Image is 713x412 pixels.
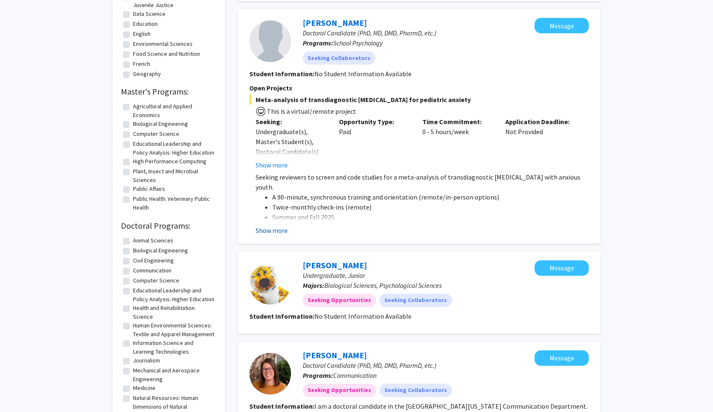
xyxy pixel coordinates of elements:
[303,271,365,280] span: Undergraduate, Junior
[249,70,314,78] b: Student Information:
[249,84,292,92] span: Open Projects
[303,260,367,270] a: [PERSON_NAME]
[272,192,589,202] li: A 90-minute, synchronous training and orientation (remote/in-person options)
[272,202,589,212] li: Twice-monthly check-ins (remote)
[303,51,375,65] mat-chip: Seeking Collaborators
[133,236,173,245] label: Animal Sciences
[339,117,410,127] p: Opportunity Type:
[133,276,179,285] label: Computer Science
[249,312,314,320] b: Student Information:
[303,281,324,290] b: Majors:
[324,281,442,290] span: Biological Sciences, Psychological Sciences
[121,87,217,97] h2: Master's Programs:
[303,350,367,360] a: [PERSON_NAME]
[133,339,215,356] label: Information Science and Learning Technologies
[333,39,383,47] span: School Psychology
[133,356,160,365] label: Journalism
[133,195,215,212] label: Public Health: Veterinary Public Health
[133,60,150,68] label: French
[133,157,206,166] label: High Performance Computing
[266,107,356,115] span: This is a virtual/remote project
[303,29,437,37] span: Doctoral Candidate (PhD, MD, DMD, PharmD, etc.)
[272,212,589,222] li: Summer and Fall 2025
[133,266,171,275] label: Communication
[133,30,151,38] label: English
[133,20,158,28] label: Education
[249,402,314,410] b: Student Information:
[256,127,326,177] div: Undergraduate(s), Master's Student(s), Doctoral Candidate(s) (PhD, MD, DMD, PharmD, etc.)
[133,321,215,339] label: Human Environmental Sciences: Textile and Apparel Management
[535,350,589,366] button: Message Emily Lorenz
[303,384,376,397] mat-chip: Seeking Opportunities
[133,10,166,18] label: Data Science
[121,221,217,231] h2: Doctoral Programs:
[499,117,582,170] div: Not Provided
[133,256,174,265] label: Civil Engineering
[303,361,437,370] span: Doctoral Candidate (PhD, MD, DMD, PharmD, etc.)
[379,294,452,307] mat-chip: Seeking Collaborators
[256,225,288,235] button: Show more
[133,366,215,384] label: Mechanical and Aerospace Engineering
[133,70,161,78] label: Geography
[535,260,589,276] button: Message Truman Tiger
[314,70,412,78] span: No Student Information Available
[133,384,156,392] label: Medicine
[133,304,215,321] label: Health and Rehabilitation Science
[133,286,215,304] label: Educational Leadership and Policy Analysis: Higher Education
[303,371,333,380] b: Programs:
[303,39,333,47] b: Programs:
[256,172,589,192] p: Seeking reviewers to screen and code studies for a meta-analysis of transdiagnostic [MEDICAL_DATA...
[133,120,188,128] label: Biological Engineering
[416,117,500,170] div: 0 - 5 hours/week
[303,17,367,28] a: [PERSON_NAME]
[133,40,193,48] label: Environmental Sciences
[256,160,288,170] button: Show more
[505,117,576,127] p: Application Deadline:
[133,102,215,120] label: Agricultural and Applied Economics
[333,371,377,380] span: Communication
[314,312,412,320] span: No Student Information Available
[133,50,200,58] label: Food Science and Nutrition
[303,294,376,307] mat-chip: Seeking Opportunities
[133,246,188,255] label: Biological Engineering
[133,130,179,138] label: Computer Science
[422,117,493,127] p: Time Commitment:
[133,80,170,88] label: Health Science
[133,185,165,193] label: Public Affairs
[256,117,326,127] p: Seeking:
[133,167,215,185] label: Plant, Insect and Microbial Sciences
[6,375,35,406] iframe: Chat
[249,95,589,105] span: Meta-analysis of transdiagnostic [MEDICAL_DATA] for pediatric anxiety
[133,140,215,157] label: Educational Leadership and Policy Analysis: Higher Education
[333,117,416,170] div: Paid
[379,384,452,397] mat-chip: Seeking Collaborators
[535,18,589,33] button: Message Sawyer Harmon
